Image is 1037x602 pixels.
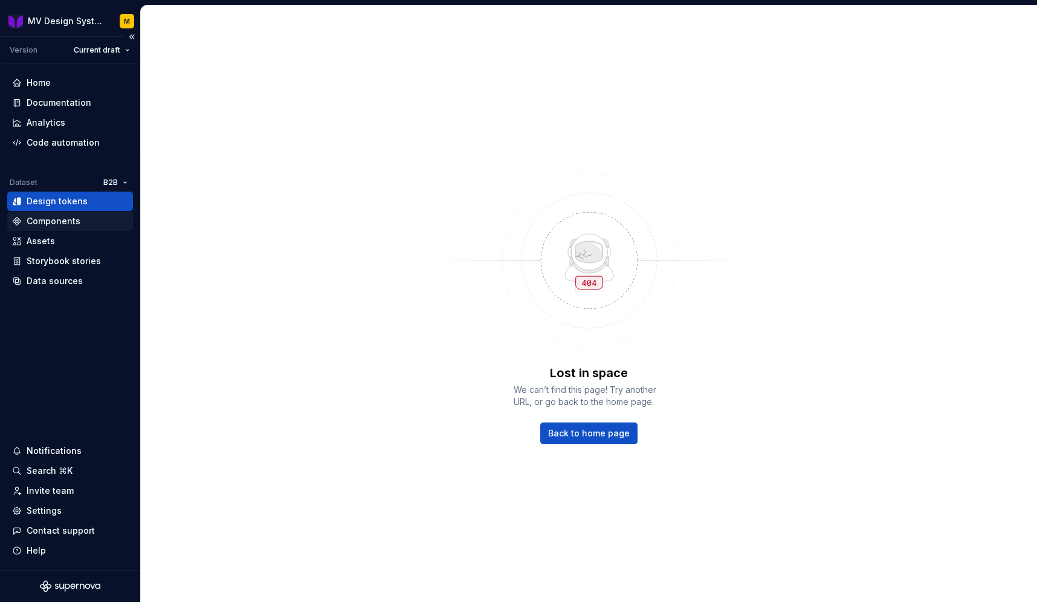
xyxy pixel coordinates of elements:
[27,77,51,89] div: Home
[7,441,133,461] button: Notifications
[7,73,133,92] a: Home
[550,364,628,381] p: Lost in space
[7,461,133,481] button: Search ⌘K
[27,445,82,457] div: Notifications
[7,521,133,540] button: Contact support
[68,42,135,59] button: Current draft
[98,174,133,191] button: B2B
[27,525,95,537] div: Contact support
[27,195,88,207] div: Design tokens
[28,15,105,27] div: MV Design System
[27,275,83,287] div: Data sources
[27,97,91,109] div: Documentation
[7,231,133,251] a: Assets
[123,28,140,45] button: Collapse sidebar
[548,427,630,439] span: Back to home page
[7,481,133,500] a: Invite team
[7,501,133,520] a: Settings
[540,422,638,444] a: Back to home page
[27,137,100,149] div: Code automation
[10,178,37,187] div: Dataset
[7,133,133,152] a: Code automation
[7,113,133,132] a: Analytics
[27,255,101,267] div: Storybook stories
[27,465,73,477] div: Search ⌘K
[27,117,65,129] div: Analytics
[27,235,55,247] div: Assets
[7,192,133,211] a: Design tokens
[2,8,138,34] button: MV Design SystemM
[74,45,120,55] span: Current draft
[103,178,118,187] span: B2B
[8,14,23,28] img: b3ac2a31-7ea9-4fd1-9cb6-08b90a735998.png
[27,505,62,517] div: Settings
[40,580,100,592] svg: Supernova Logo
[27,215,80,227] div: Components
[27,545,46,557] div: Help
[7,251,133,271] a: Storybook stories
[7,271,133,291] a: Data sources
[7,541,133,560] button: Help
[514,384,665,408] span: We can’t find this page! Try another URL, or go back to the home page.
[7,93,133,112] a: Documentation
[10,45,37,55] div: Version
[27,485,74,497] div: Invite team
[7,212,133,231] a: Components
[124,16,130,26] div: M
